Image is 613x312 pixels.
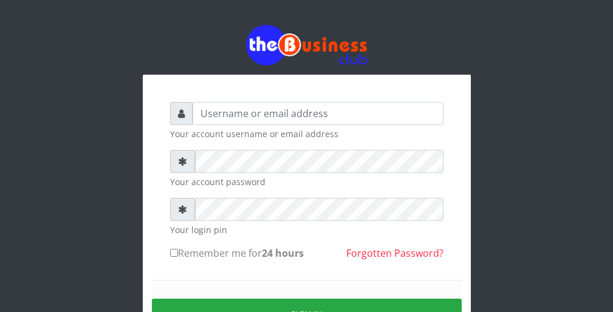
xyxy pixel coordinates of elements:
[170,175,443,188] small: Your account password
[193,102,443,125] input: Username or email address
[346,246,443,260] a: Forgotten Password?
[170,249,178,257] input: Remember me for24 hours
[170,223,443,236] small: Your login pin
[262,246,304,260] b: 24 hours
[170,127,443,140] small: Your account username or email address
[170,246,304,260] label: Remember me for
